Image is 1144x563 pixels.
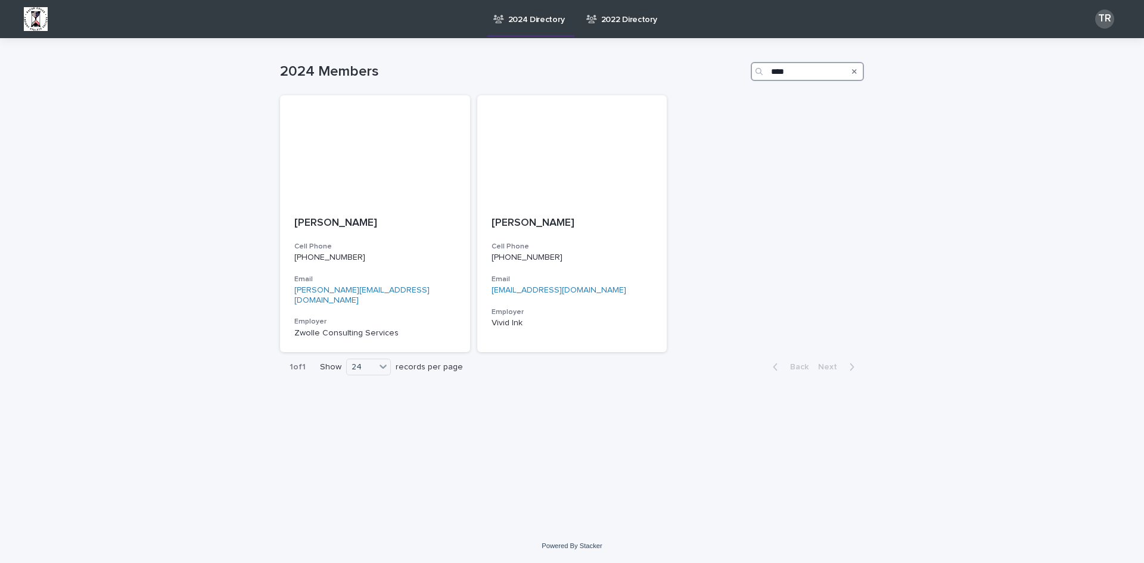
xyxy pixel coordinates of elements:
h3: Cell Phone [294,242,456,251]
button: Back [763,362,813,372]
h1: 2024 Members [280,63,746,80]
p: [PERSON_NAME] [492,217,653,230]
a: [EMAIL_ADDRESS][DOMAIN_NAME] [492,286,626,294]
h3: Cell Phone [492,242,653,251]
input: Search [751,62,864,81]
a: [PERSON_NAME]Cell Phone[PHONE_NUMBER]Email[PERSON_NAME][EMAIL_ADDRESS][DOMAIN_NAME]EmployerZwolle... [280,95,470,352]
p: Vivid Ink [492,318,653,328]
a: [PHONE_NUMBER] [294,253,365,262]
img: BsxibNoaTPe9uU9VL587 [24,7,48,31]
p: Zwolle Consulting Services [294,328,456,338]
p: records per page [396,362,463,372]
h3: Email [294,275,456,284]
a: [PERSON_NAME]Cell Phone[PHONE_NUMBER]Email[EMAIL_ADDRESS][DOMAIN_NAME]EmployerVivid Ink [477,95,667,352]
h3: Email [492,275,653,284]
p: 1 of 1 [280,353,315,382]
div: TR [1095,10,1114,29]
span: Back [783,363,809,371]
p: Show [320,362,341,372]
a: [PERSON_NAME][EMAIL_ADDRESS][DOMAIN_NAME] [294,286,430,304]
span: Next [818,363,844,371]
h3: Employer [294,317,456,326]
div: 24 [347,361,375,374]
a: Powered By Stacker [542,542,602,549]
p: [PERSON_NAME] [294,217,456,230]
a: [PHONE_NUMBER] [492,253,562,262]
button: Next [813,362,864,372]
h3: Employer [492,307,653,317]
